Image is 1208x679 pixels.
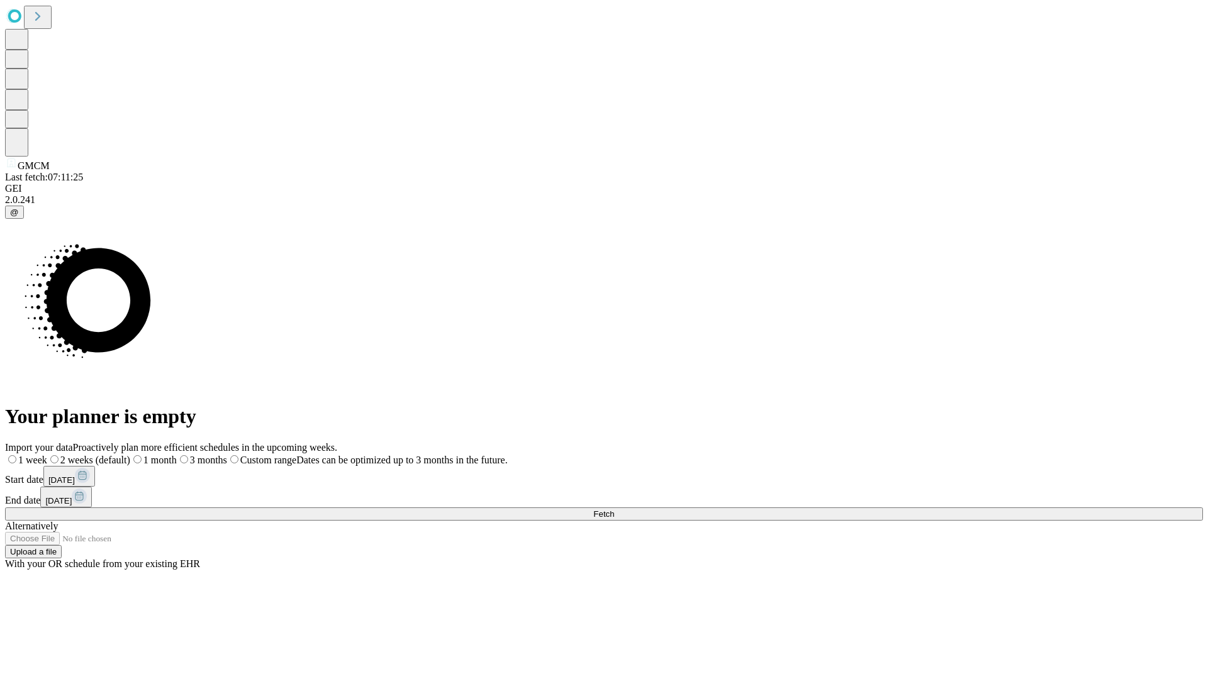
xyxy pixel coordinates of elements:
[18,160,50,171] span: GMCM
[593,509,614,519] span: Fetch
[43,466,95,487] button: [DATE]
[5,172,83,182] span: Last fetch: 07:11:25
[180,455,188,463] input: 3 months
[133,455,142,463] input: 1 month
[18,455,47,465] span: 1 week
[8,455,16,463] input: 1 week
[5,442,73,453] span: Import your data
[240,455,296,465] span: Custom range
[230,455,238,463] input: Custom rangeDates can be optimized up to 3 months in the future.
[5,558,200,569] span: With your OR schedule from your existing EHR
[5,521,58,531] span: Alternatively
[190,455,227,465] span: 3 months
[5,507,1203,521] button: Fetch
[143,455,177,465] span: 1 month
[40,487,92,507] button: [DATE]
[5,183,1203,194] div: GEI
[5,206,24,219] button: @
[50,455,59,463] input: 2 weeks (default)
[60,455,130,465] span: 2 weeks (default)
[48,475,75,485] span: [DATE]
[45,496,72,505] span: [DATE]
[296,455,507,465] span: Dates can be optimized up to 3 months in the future.
[5,545,62,558] button: Upload a file
[5,466,1203,487] div: Start date
[5,405,1203,428] h1: Your planner is empty
[5,194,1203,206] div: 2.0.241
[5,487,1203,507] div: End date
[73,442,337,453] span: Proactively plan more efficient schedules in the upcoming weeks.
[10,207,19,217] span: @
